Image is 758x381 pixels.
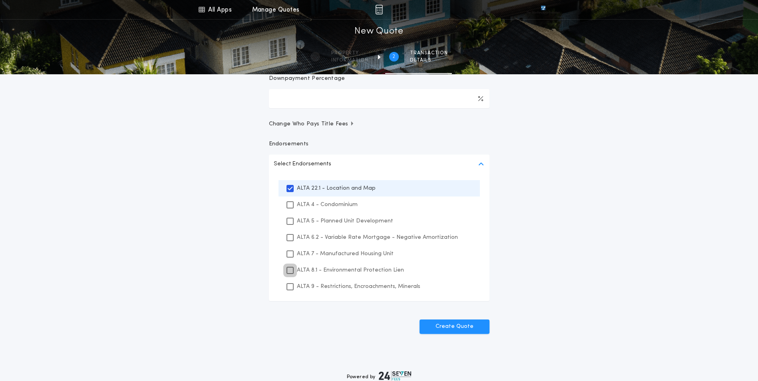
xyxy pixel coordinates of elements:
span: information [331,57,368,63]
p: ALTA 5 - Planned Unit Development [297,217,393,225]
ul: Select Endorsements [269,174,489,301]
p: ALTA 22.1 - Location and Map [297,184,376,192]
p: Downpayment Percentage [269,75,345,83]
span: Transaction [410,50,448,56]
p: ALTA 7 - Manufactured Housing Unit [297,250,394,258]
span: Property [331,50,368,56]
h2: 2 [392,54,395,60]
p: ALTA 9 - Restrictions, Encroachments, Minerals [297,282,420,291]
p: ALTA 4 - Condominium [297,200,358,209]
div: Powered by [347,371,412,381]
span: Change Who Pays Title Fees [269,120,355,128]
img: vs-icon [526,6,560,14]
p: Endorsements [269,140,489,148]
button: Select Endorsements [269,155,489,174]
img: img [375,5,383,14]
span: details [410,57,448,63]
button: Create Quote [420,319,489,334]
input: Downpayment Percentage [269,89,489,108]
h1: New Quote [354,25,403,38]
p: Select Endorsements [274,159,331,169]
p: ALTA 8.1 - Environmental Protection Lien [297,266,404,274]
img: logo [379,371,412,381]
button: Change Who Pays Title Fees [269,120,489,128]
p: ALTA 6.2 - Variable Rate Mortgage - Negative Amortization [297,233,458,242]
